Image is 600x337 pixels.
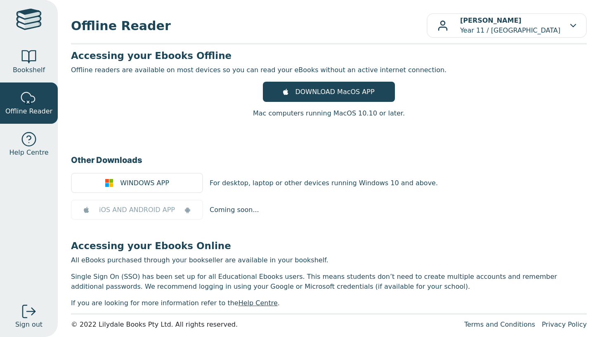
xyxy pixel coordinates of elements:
[542,321,587,328] a: Privacy Policy
[13,65,45,75] span: Bookshelf
[9,148,48,158] span: Help Centre
[71,298,587,308] p: If you are looking for more information refer to the .
[71,255,587,265] p: All eBooks purchased through your bookseller are available in your bookshelf.
[460,16,522,24] b: [PERSON_NAME]
[15,320,43,330] span: Sign out
[210,205,259,215] p: Coming soon...
[71,173,203,193] a: WINDOWS APP
[71,240,587,252] h3: Accessing your Ebooks Online
[427,13,587,38] button: [PERSON_NAME]Year 11 / [GEOGRAPHIC_DATA]
[71,154,587,166] h3: Other Downloads
[71,272,587,292] p: Single Sign On (SSO) has been set up for all Educational Ebooks users. This means students don’t ...
[295,87,374,97] span: DOWNLOAD MacOS APP
[71,49,587,62] h3: Accessing your Ebooks Offline
[71,65,587,75] p: Offline readers are available on most devices so you can read your eBooks without an active inter...
[460,16,560,35] p: Year 11 / [GEOGRAPHIC_DATA]
[210,178,438,188] p: For desktop, laptop or other devices running Windows 10 and above.
[239,299,278,307] a: Help Centre
[5,106,52,116] span: Offline Reader
[71,320,458,330] div: © 2022 Lilydale Books Pty Ltd. All rights reserved.
[71,16,427,35] span: Offline Reader
[464,321,535,328] a: Terms and Conditions
[253,108,405,118] p: Mac computers running MacOS 10.10 or later.
[263,82,395,102] a: DOWNLOAD MacOS APP
[99,205,175,215] span: iOS AND ANDROID APP
[120,178,169,188] span: WINDOWS APP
